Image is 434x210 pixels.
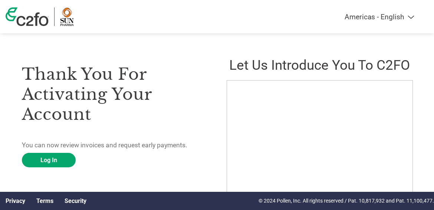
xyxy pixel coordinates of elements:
a: Security [65,197,86,204]
a: Log In [22,153,76,167]
img: c2fo logo [6,7,49,26]
a: Terms [36,197,53,204]
iframe: C2FO Introduction Video [227,80,413,198]
img: Sun Pharma [60,7,74,26]
h2: Let us introduce you to C2FO [227,57,412,73]
h3: Thank you for activating your account [22,64,207,124]
a: Privacy [6,197,25,204]
p: You can now review invoices and request early payments. [22,140,207,150]
p: © 2024 Pollen, Inc. All rights reserved / Pat. 10,817,932 and Pat. 11,100,477. [259,197,434,205]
